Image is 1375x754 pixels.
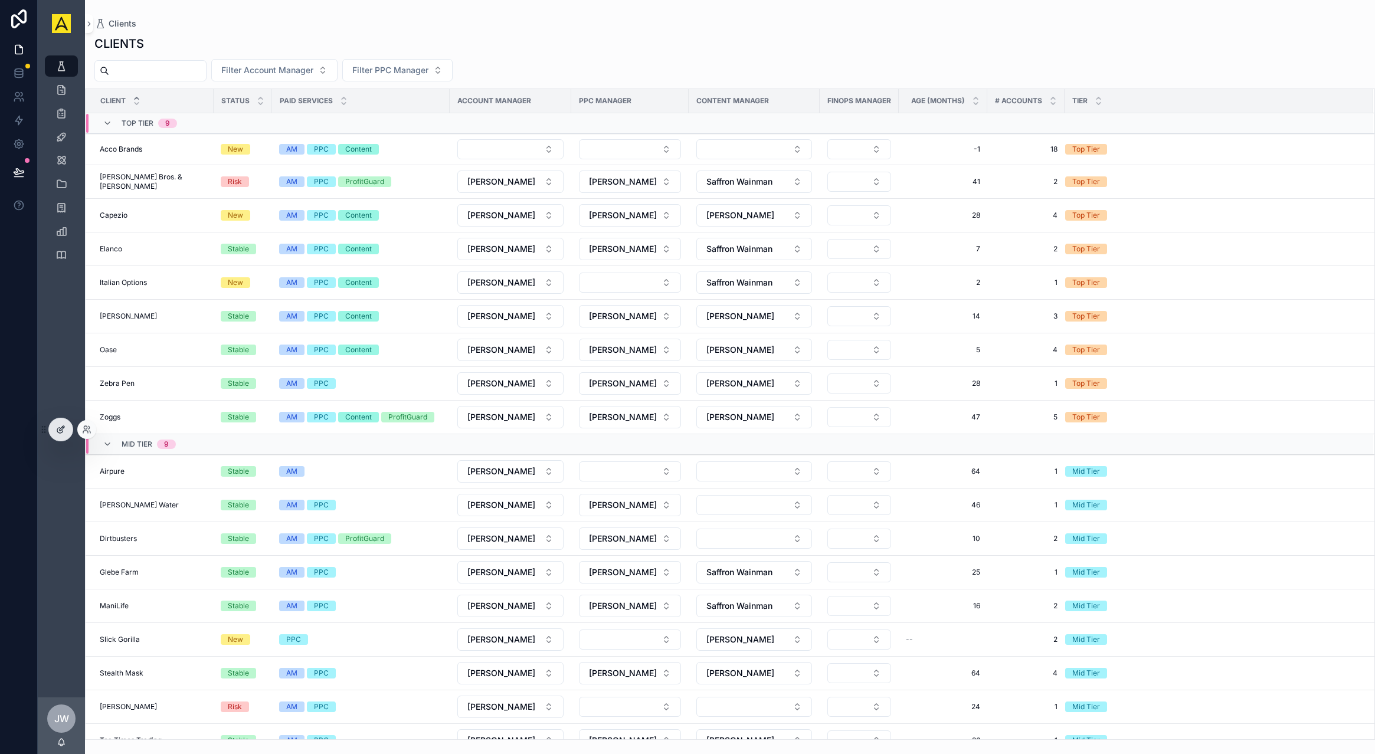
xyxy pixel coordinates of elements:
span: [PERSON_NAME] Water [100,500,179,510]
button: Select Button [579,238,681,260]
span: -- [906,635,913,644]
span: JW [54,712,69,726]
span: [PERSON_NAME] [706,209,774,221]
span: Status [221,96,250,106]
button: Select Button [827,529,891,549]
button: Select Button [696,406,812,428]
span: PPC Manager [579,96,631,106]
span: 1 [994,379,1058,388]
div: PPC [314,345,329,355]
span: 36 [906,736,980,745]
button: Select Button [827,306,891,326]
div: New [228,144,243,155]
button: Select Button [579,561,681,583]
span: 47 [906,412,980,422]
span: [PERSON_NAME] [467,499,535,511]
span: Tier [1072,96,1088,106]
span: [PERSON_NAME] [467,411,535,423]
button: Select Button [579,171,681,193]
span: 5 [994,412,1058,422]
span: [PERSON_NAME] [467,634,535,645]
button: Select Button [579,697,681,717]
div: scrollable content [38,47,85,281]
div: PPC [314,210,329,221]
button: Select Button [696,139,812,159]
div: Content [345,277,372,288]
span: Saffron Wainman [706,243,772,255]
div: AM [286,466,297,477]
div: 9 [165,119,170,128]
div: Mid Tier [1072,500,1100,510]
div: AM [286,311,297,322]
button: Select Button [579,494,681,516]
span: 1 [994,736,1058,745]
button: Select Button [457,372,564,395]
div: AM [286,567,297,578]
span: Oase [100,345,117,355]
span: Saffron Wainman [706,600,772,612]
div: Stable [228,668,249,678]
button: Select Button [827,697,891,717]
button: Select Button [827,461,891,481]
button: Select Button [827,596,891,616]
span: [PERSON_NAME] [467,600,535,612]
div: AM [286,378,297,389]
div: AM [286,210,297,221]
button: Select Button [696,238,812,260]
span: Stealth Mask [100,668,143,678]
span: 2 [994,635,1058,644]
span: 1 [994,278,1058,287]
button: Select Button [579,139,681,159]
span: Filter PPC Manager [352,64,428,76]
span: [PERSON_NAME] [589,566,657,578]
div: PPC [314,176,329,187]
div: AM [286,144,297,155]
span: [PERSON_NAME] [467,277,535,289]
span: 46 [906,500,980,510]
span: Saffron Wainman [706,566,772,578]
span: [PERSON_NAME] [589,344,657,356]
span: 4 [994,345,1058,355]
span: [PERSON_NAME] [467,701,535,713]
div: Stable [228,567,249,578]
button: Select Button [696,204,812,227]
button: Select Button [457,406,564,428]
button: Select Button [696,561,812,583]
button: Select Button [457,139,564,159]
span: 5 [906,345,980,355]
button: Select Button [696,271,812,294]
button: Select Button [827,407,891,427]
button: Select Button [827,663,891,683]
span: [PERSON_NAME] [467,667,535,679]
span: [PERSON_NAME] [467,310,535,322]
div: Content [345,345,372,355]
div: PPC [314,311,329,322]
div: Stable [228,500,249,510]
span: 64 [906,668,980,678]
div: Top Tier [1072,244,1100,254]
span: 25 [906,568,980,577]
span: [PERSON_NAME] [706,310,774,322]
span: -1 [906,145,980,154]
div: Top Tier [1072,412,1100,422]
button: Select Button [457,339,564,361]
span: 2 [906,278,980,287]
button: Select Button [827,172,891,192]
button: Select Button [457,696,564,718]
div: PPC [314,601,329,611]
span: 64 [906,467,980,476]
span: [PERSON_NAME] [589,209,657,221]
div: New [228,210,243,221]
div: Top Tier [1072,345,1100,355]
span: ManiLife [100,601,129,611]
span: Filter Account Manager [221,64,313,76]
button: Select Button [457,729,564,752]
button: Select Button [457,595,564,617]
button: Select Button [457,494,564,516]
span: Saffron Wainman [706,277,772,289]
span: 4 [994,211,1058,220]
button: Select Button [696,628,812,651]
div: PPC [314,412,329,422]
span: Airpure [100,467,125,476]
span: Slick Gorilla [100,635,140,644]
